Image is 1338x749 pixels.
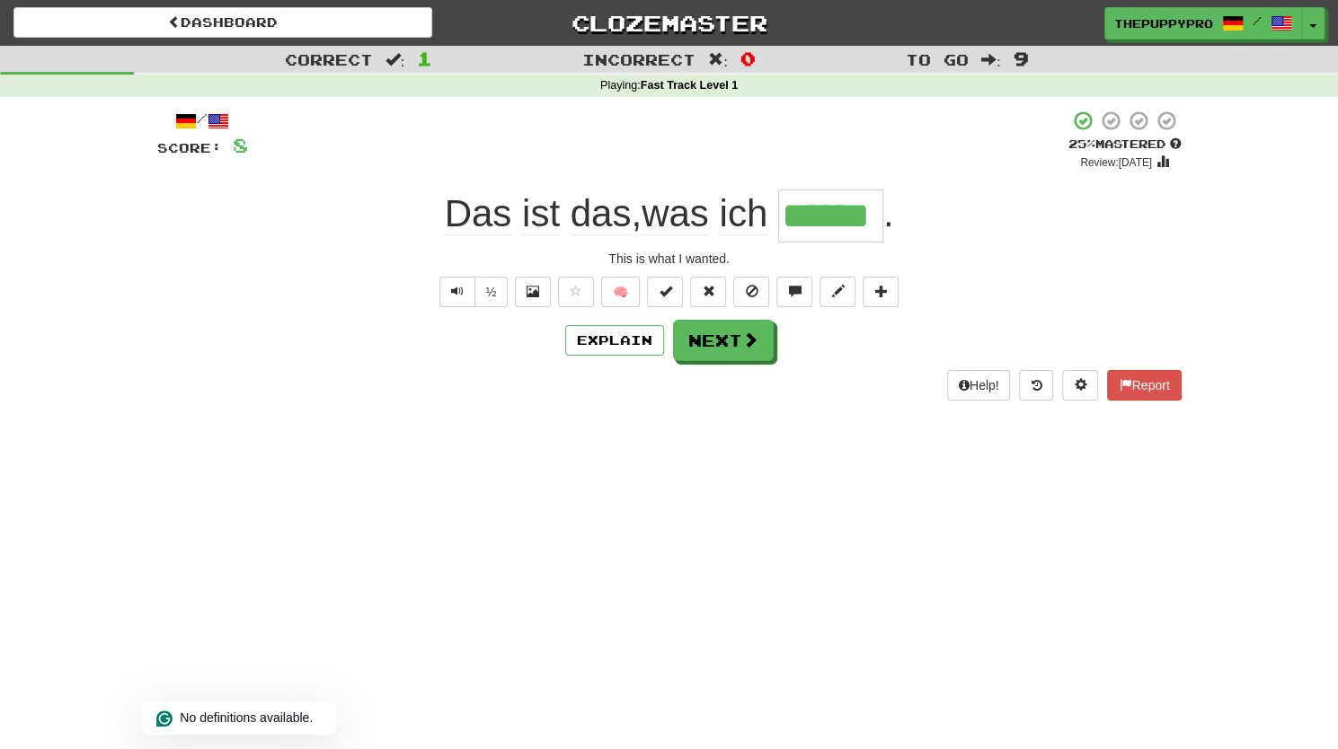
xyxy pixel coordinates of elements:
span: was [642,192,709,235]
div: Text-to-speech controls [436,277,509,307]
span: 0 [740,48,756,69]
small: Review: [DATE] [1080,156,1152,169]
button: Add to collection (alt+a) [863,277,899,307]
span: das [571,192,632,235]
div: Mastered [1068,137,1182,153]
button: Show image (alt+x) [515,277,551,307]
button: Discuss sentence (alt+u) [776,277,812,307]
button: Next [673,320,774,361]
button: Favorite sentence (alt+f) [558,277,594,307]
span: Incorrect [582,50,696,68]
span: 1 [417,48,432,69]
button: Reset to 0% Mastered (alt+r) [690,277,726,307]
span: ich [719,192,767,235]
a: Dashboard [13,7,432,38]
span: Das [445,192,512,235]
a: ThePuppyPro / [1104,7,1302,40]
button: Round history (alt+y) [1019,370,1053,401]
span: Score: [157,140,222,155]
span: 9 [1013,48,1028,69]
span: . [883,192,894,234]
button: ½ [474,277,509,307]
div: This is what I wanted. [157,250,1182,268]
a: Clozemaster [459,7,878,39]
span: Correct [285,50,373,68]
span: , [445,192,778,235]
button: Explain [565,325,664,356]
button: Ignore sentence (alt+i) [733,277,769,307]
strong: Fast Track Level 1 [641,79,739,92]
span: To go [906,50,969,68]
span: 8 [233,134,248,156]
span: ThePuppyPro [1114,15,1213,31]
span: ist [522,192,560,235]
span: : [385,52,405,67]
button: Report [1107,370,1181,401]
button: 🧠 [601,277,640,307]
div: / [157,110,248,132]
span: / [1253,14,1262,27]
button: Play sentence audio (ctl+space) [439,277,475,307]
span: : [708,52,728,67]
span: : [981,52,1001,67]
span: 25 % [1068,137,1095,151]
button: Edit sentence (alt+d) [820,277,855,307]
button: Set this sentence to 100% Mastered (alt+m) [647,277,683,307]
button: Help! [947,370,1011,401]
